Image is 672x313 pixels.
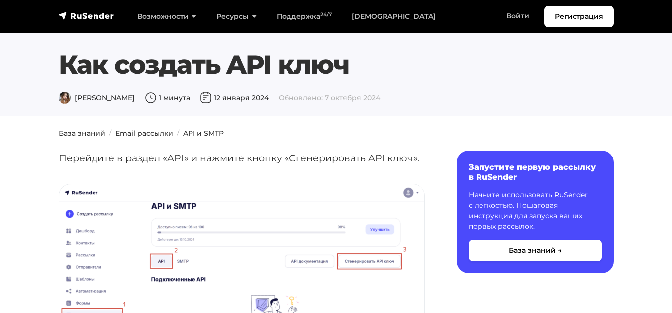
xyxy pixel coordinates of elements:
[200,92,212,104] img: Дата публикации
[342,6,446,27] a: [DEMOGRAPHIC_DATA]
[457,151,614,273] a: Запустите первую рассылку в RuSender Начните использовать RuSender с легкостью. Пошаговая инструк...
[279,93,380,102] span: Обновлено: 7 октября 2024
[469,240,602,261] button: База знаний →
[183,129,224,138] a: API и SMTP
[53,128,620,139] nav: breadcrumb
[320,11,332,18] sup: 24/7
[206,6,267,27] a: Ресурсы
[200,93,269,102] span: 12 января 2024
[469,190,602,232] p: Начните использовать RuSender с легкостью. Пошаговая инструкция для запуска ваших первых рассылок.
[145,92,157,104] img: Время чтения
[59,129,105,138] a: База знаний
[115,129,173,138] a: Email рассылки
[59,93,135,102] span: [PERSON_NAME]
[59,49,614,80] h1: Как создать API ключ
[544,6,614,27] a: Регистрация
[267,6,342,27] a: Поддержка24/7
[59,11,114,21] img: RuSender
[469,162,602,181] h6: Запустите первую рассылку в RuSender
[145,93,190,102] span: 1 минута
[59,151,425,166] p: Перейдите в раздел «API» и нажмите кнопку «Сгенерировать API ключ».
[496,6,539,26] a: Войти
[127,6,206,27] a: Возможности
